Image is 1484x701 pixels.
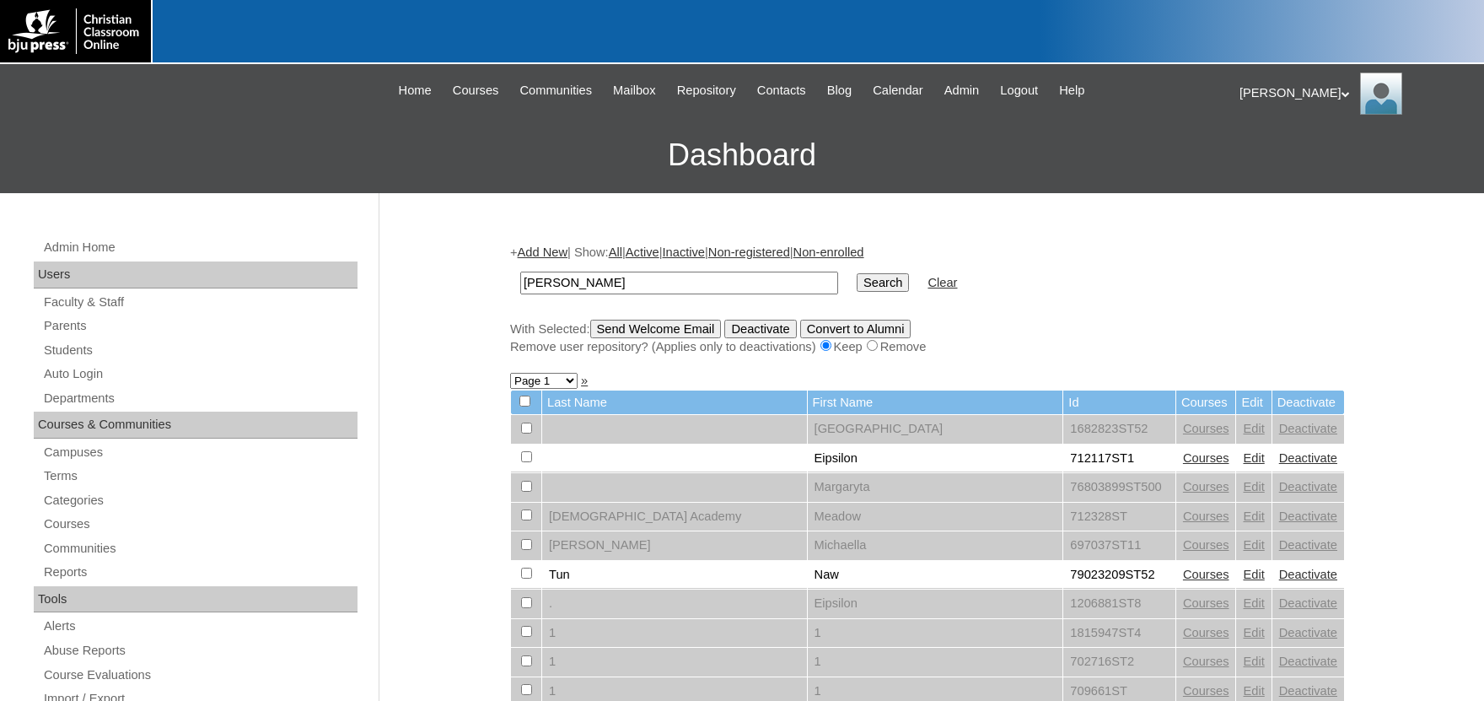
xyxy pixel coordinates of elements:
a: Deactivate [1279,480,1337,493]
a: Non-enrolled [793,245,864,259]
div: With Selected: [510,320,1345,356]
a: Edit [1243,568,1264,581]
a: Edit [1243,480,1264,493]
div: [PERSON_NAME] [1239,73,1467,115]
td: 1206881ST8 [1063,590,1175,618]
a: Admin [936,81,988,100]
a: Deactivate [1279,538,1337,552]
a: Contacts [749,81,815,100]
a: Auto Login [42,364,358,385]
td: 712328ST [1063,503,1175,531]
td: 1 [808,619,1063,648]
a: Courses [1183,510,1229,523]
a: Courses [1183,480,1229,493]
img: Karen Lawton [1360,73,1402,115]
td: . [542,590,807,618]
a: Campuses [42,442,358,463]
a: Abuse Reports [42,640,358,661]
td: [PERSON_NAME] [542,531,807,560]
a: Courses [1183,568,1229,581]
span: Communities [519,81,592,100]
td: 1815947ST4 [1063,619,1175,648]
td: Last Name [542,391,807,415]
span: Calendar [873,81,922,100]
td: 1682823ST52 [1063,415,1175,444]
a: Deactivate [1279,451,1337,465]
td: Eipsilon [808,445,1063,473]
span: Home [399,81,432,100]
input: Deactivate [724,320,796,338]
a: Calendar [864,81,931,100]
a: Courses [1183,655,1229,668]
a: Departments [42,388,358,409]
a: Categories [42,490,358,511]
td: [GEOGRAPHIC_DATA] [808,415,1063,444]
a: Inactive [663,245,706,259]
td: 697037ST11 [1063,531,1175,560]
a: Parents [42,315,358,337]
span: Logout [1000,81,1038,100]
a: Edit [1243,510,1264,523]
td: Meadow [808,503,1063,531]
td: [DEMOGRAPHIC_DATA] Academy [542,503,807,531]
a: Courses [42,514,358,535]
td: 1 [542,648,807,677]
td: Margaryta [808,473,1063,502]
a: Deactivate [1279,684,1337,698]
a: Students [42,340,358,361]
a: Terms [42,466,358,487]
span: Contacts [757,81,806,100]
a: Deactivate [1279,596,1337,610]
input: Send Welcome Email [590,320,722,338]
a: Active [626,245,659,259]
td: Tun [542,561,807,590]
a: Communities [42,538,358,559]
input: Convert to Alumni [800,320,911,338]
a: Deactivate [1279,655,1337,668]
td: 712117ST1 [1063,445,1175,473]
span: Mailbox [613,81,656,100]
div: + | Show: | | | | [510,244,1345,355]
a: Non-registered [708,245,790,259]
a: Courses [1183,626,1229,639]
a: Courses [1183,684,1229,698]
a: Logout [992,81,1046,100]
td: 1 [808,648,1063,677]
td: Courses [1176,391,1236,415]
td: Edit [1236,391,1271,415]
a: Courses [1183,451,1229,465]
a: Courses [1183,596,1229,610]
span: Courses [453,81,499,100]
span: Repository [677,81,736,100]
td: 1 [542,619,807,648]
a: Courses [444,81,508,100]
a: Edit [1243,596,1264,610]
td: 76803899ST500 [1063,473,1175,502]
input: Search [857,273,909,292]
a: Add New [518,245,567,259]
a: All [609,245,622,259]
td: First Name [808,391,1063,415]
a: Home [390,81,440,100]
span: Help [1059,81,1084,100]
a: Edit [1243,451,1264,465]
a: Edit [1243,655,1264,668]
div: Users [34,262,358,288]
td: Deactivate [1272,391,1344,415]
a: Communities [511,81,600,100]
a: Courses [1183,422,1229,435]
span: Admin [944,81,980,100]
img: logo-white.png [8,8,142,54]
a: Edit [1243,538,1264,552]
a: Edit [1243,422,1264,435]
td: Michaella [808,531,1063,560]
a: Courses [1183,538,1229,552]
a: Deactivate [1279,422,1337,435]
a: Course Evaluations [42,665,358,686]
a: Alerts [42,616,358,637]
td: 79023209ST52 [1063,561,1175,590]
div: Courses & Communities [34,412,358,439]
a: Blog [819,81,860,100]
a: Deactivate [1279,510,1337,523]
a: Edit [1243,684,1264,698]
